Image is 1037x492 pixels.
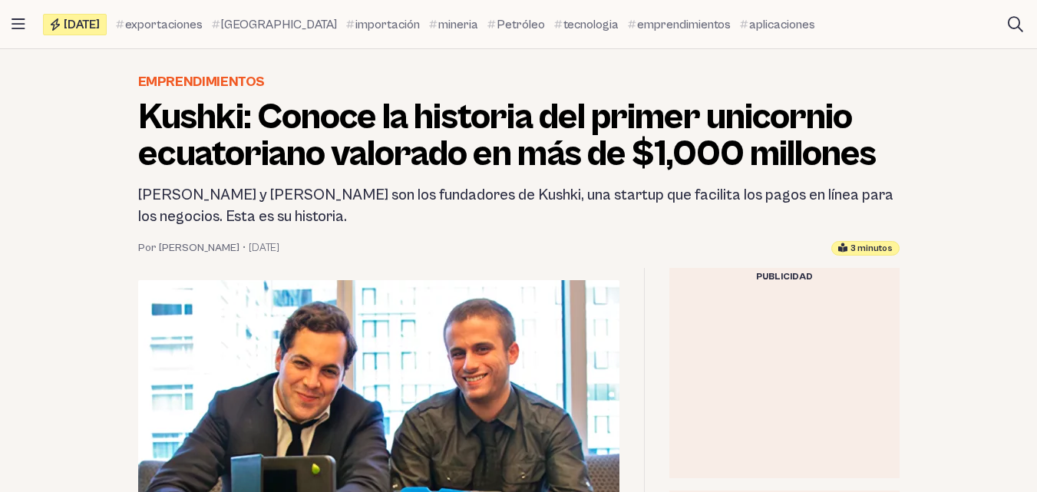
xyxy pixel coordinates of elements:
[249,240,279,256] time: 24 agosto, 2023 18:13
[628,15,731,34] a: emprendimientos
[138,185,900,228] h2: [PERSON_NAME] y [PERSON_NAME] son los fundadores de Kushki, una startup que facilita los pagos en...
[138,240,239,256] a: Por [PERSON_NAME]
[243,240,246,256] span: •
[740,15,815,34] a: aplicaciones
[487,15,545,34] a: Petróleo
[221,15,337,34] span: [GEOGRAPHIC_DATA]
[438,15,478,34] span: mineria
[831,241,900,256] div: Tiempo estimado de lectura: 3 minutos
[554,15,619,34] a: tecnologia
[116,15,203,34] a: exportaciones
[125,15,203,34] span: exportaciones
[429,15,478,34] a: mineria
[212,15,337,34] a: [GEOGRAPHIC_DATA]
[669,268,900,286] div: Publicidad
[637,15,731,34] span: emprendimientos
[138,99,900,173] h1: Kushki: Conoce la historia del primer unicornio ecuatoriano valorado en más de $1,000 millones
[346,15,420,34] a: importación
[355,15,420,34] span: importación
[497,15,545,34] span: Petróleo
[669,286,900,478] iframe: Advertisement
[749,15,815,34] span: aplicaciones
[138,71,266,93] a: Emprendimientos
[64,18,100,31] span: [DATE]
[563,15,619,34] span: tecnologia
